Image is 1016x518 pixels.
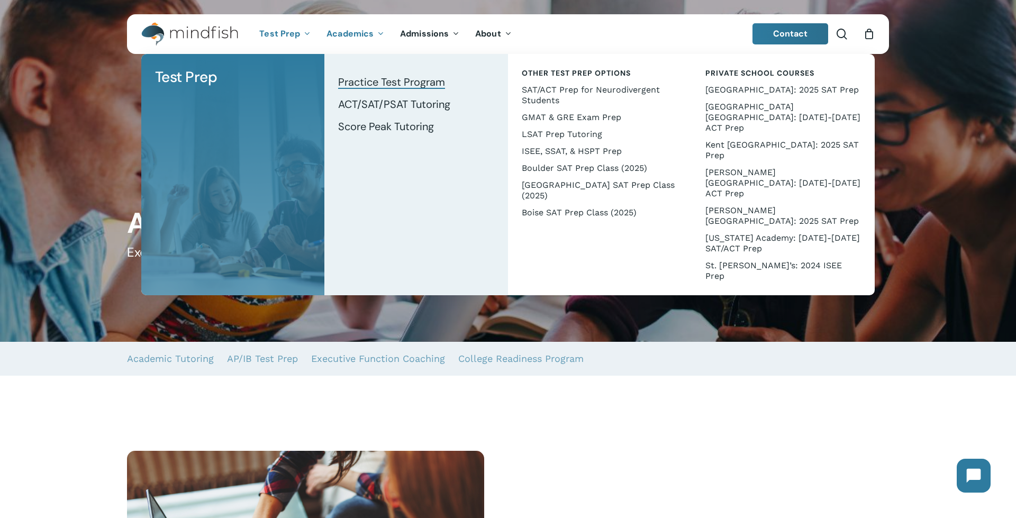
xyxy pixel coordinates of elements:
a: ISEE, SSAT, & HSPT Prep [519,143,681,160]
span: Score Peak Tutoring [338,120,434,133]
a: [GEOGRAPHIC_DATA] [GEOGRAPHIC_DATA]: [DATE]-[DATE] ACT Prep [702,98,865,137]
a: Boise SAT Prep Class (2025) [519,204,681,221]
span: About [475,28,501,39]
span: ACT/SAT/PSAT Tutoring [338,97,450,111]
span: [PERSON_NAME][GEOGRAPHIC_DATA]: [DATE]-[DATE] ACT Prep [705,167,860,198]
nav: Main Menu [251,14,519,54]
a: Executive Function Coaching [311,342,445,376]
span: Academics [326,28,374,39]
a: GMAT & GRE Exam Prep [519,109,681,126]
span: Contact [773,28,808,39]
span: Test Prep [155,67,217,87]
h1: Academic Support [127,206,888,240]
h5: Excel in Your School and Build a Lasting Foundation for Academic Success [127,244,888,261]
span: [PERSON_NAME][GEOGRAPHIC_DATA]: 2025 SAT Prep [705,205,859,226]
span: Test Prep [259,28,300,39]
a: About [467,30,520,39]
span: [GEOGRAPHIC_DATA]: 2025 SAT Prep [705,85,859,95]
span: GMAT & GRE Exam Prep [522,112,621,122]
a: LSAT Prep Tutoring [519,126,681,143]
a: Contact [752,23,829,44]
a: Academic Tutoring [127,342,214,376]
a: Academics [319,30,392,39]
span: LSAT Prep Tutoring [522,129,602,139]
span: [GEOGRAPHIC_DATA] [GEOGRAPHIC_DATA]: [DATE]-[DATE] ACT Prep [705,102,860,133]
a: Kent [GEOGRAPHIC_DATA]: 2025 SAT Prep [702,137,865,164]
a: College Readiness Program [458,342,584,376]
span: St. [PERSON_NAME]’s: 2024 ISEE Prep [705,260,842,281]
span: Admissions [400,28,449,39]
span: Other Test Prep Options [522,68,631,78]
a: Test Prep [251,30,319,39]
span: Practice Test Program [338,75,445,89]
span: Boise SAT Prep Class (2025) [522,207,637,217]
span: Private School Courses [705,68,814,78]
span: SAT/ACT Prep for Neurodivergent Students [522,85,660,105]
a: Practice Test Program [335,71,497,93]
a: Boulder SAT Prep Class (2025) [519,160,681,177]
a: Private School Courses [702,65,865,81]
a: [GEOGRAPHIC_DATA] SAT Prep Class (2025) [519,177,681,204]
a: St. [PERSON_NAME]’s: 2024 ISEE Prep [702,257,865,285]
a: Admissions [392,30,467,39]
span: ISEE, SSAT, & HSPT Prep [522,146,622,156]
iframe: Chatbot [946,448,1001,503]
a: [PERSON_NAME][GEOGRAPHIC_DATA]: [DATE]-[DATE] ACT Prep [702,164,865,202]
a: Score Peak Tutoring [335,115,497,138]
span: Kent [GEOGRAPHIC_DATA]: 2025 SAT Prep [705,140,859,160]
a: Test Prep [152,65,314,90]
a: [GEOGRAPHIC_DATA]: 2025 SAT Prep [702,81,865,98]
a: ACT/SAT/PSAT Tutoring [335,93,497,115]
span: [GEOGRAPHIC_DATA] SAT Prep Class (2025) [522,180,675,201]
a: [PERSON_NAME][GEOGRAPHIC_DATA]: 2025 SAT Prep [702,202,865,230]
a: AP/IB Test Prep [227,342,298,376]
span: Boulder SAT Prep Class (2025) [522,163,647,173]
span: [US_STATE] Academy: [DATE]-[DATE] SAT/ACT Prep [705,233,860,253]
a: Other Test Prep Options [519,65,681,81]
a: SAT/ACT Prep for Neurodivergent Students [519,81,681,109]
a: Cart [863,28,875,40]
header: Main Menu [127,14,889,54]
a: [US_STATE] Academy: [DATE]-[DATE] SAT/ACT Prep [702,230,865,257]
